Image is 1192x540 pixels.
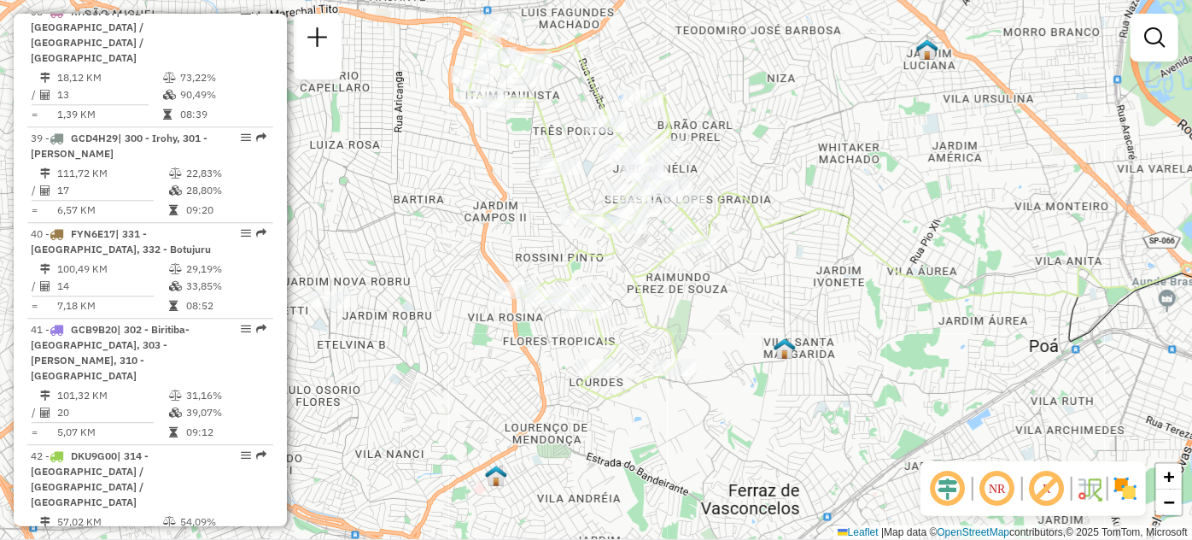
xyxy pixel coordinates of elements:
[31,182,39,199] td: /
[31,297,39,314] td: =
[256,324,266,334] em: Rota exportada
[40,73,50,83] i: Distância Total
[185,182,266,199] td: 28,80%
[169,281,182,291] i: % de utilização da cubagem
[31,132,207,160] span: | 300 - Irohy, 301 - [PERSON_NAME]
[1156,464,1182,490] a: Zoom in
[179,86,266,103] td: 90,49%
[169,390,182,401] i: % de utilização do peso
[169,408,182,418] i: % de utilização da cubagem
[71,449,117,462] span: DKU9G00
[56,86,162,103] td: 13
[56,69,162,86] td: 18,12 KM
[71,323,117,336] span: GCB9B20
[56,182,168,199] td: 17
[301,21,335,59] a: Nova sessão e pesquisa
[31,449,149,508] span: | 314 - [GEOGRAPHIC_DATA] / [GEOGRAPHIC_DATA] / [GEOGRAPHIC_DATA]
[1026,468,1067,509] span: Exibir rótulo
[1156,490,1182,515] a: Zoom out
[31,424,39,441] td: =
[774,337,796,360] img: 607 UDC Full Ferraz de Vasconcelos
[31,86,39,103] td: /
[31,323,190,382] span: 41 -
[1164,466,1175,487] span: +
[31,449,149,508] span: 42 -
[31,5,148,64] span: | 902 - [GEOGRAPHIC_DATA] / [GEOGRAPHIC_DATA] / [GEOGRAPHIC_DATA]
[241,324,251,334] em: Opções
[169,185,182,196] i: % de utilização da cubagem
[56,297,168,314] td: 7,18 KM
[185,278,266,295] td: 33,85%
[71,227,115,240] span: FYN6E17
[56,165,168,182] td: 111,72 KM
[185,404,266,421] td: 39,07%
[185,202,266,219] td: 09:20
[485,465,507,487] img: DS Teste
[185,261,266,278] td: 29,19%
[169,427,178,437] i: Tempo total em rota
[31,278,39,295] td: /
[163,109,172,120] i: Tempo total em rota
[31,227,211,255] span: 40 -
[56,514,162,531] td: 57,02 KM
[163,517,176,527] i: % de utilização do peso
[56,404,168,421] td: 20
[169,205,178,215] i: Tempo total em rota
[56,261,168,278] td: 100,49 KM
[1076,475,1103,502] img: Fluxo de ruas
[40,390,50,401] i: Distância Total
[56,106,162,123] td: 1,39 KM
[881,526,884,538] span: |
[185,424,266,441] td: 09:12
[938,526,1010,538] a: OpenStreetMap
[40,90,50,100] i: Total de Atividades
[927,468,968,509] span: Ocultar deslocamento
[977,468,1018,509] span: Ocultar NR
[56,278,168,295] td: 14
[31,323,190,382] span: | 302 - Biritiba-[GEOGRAPHIC_DATA], 303 - [PERSON_NAME], 310 - [GEOGRAPHIC_DATA]
[1164,491,1175,513] span: −
[169,264,182,274] i: % de utilização do peso
[163,73,176,83] i: % de utilização do peso
[838,526,879,538] a: Leaflet
[256,450,266,461] em: Rota exportada
[31,5,148,64] span: 38 -
[40,168,50,179] i: Distância Total
[241,132,251,143] em: Opções
[40,517,50,527] i: Distância Total
[31,404,39,421] td: /
[179,106,266,123] td: 08:39
[185,297,266,314] td: 08:52
[256,132,266,143] em: Rota exportada
[31,227,211,255] span: | 331 - [GEOGRAPHIC_DATA], 332 - Botujuru
[56,202,168,219] td: 6,57 KM
[169,168,182,179] i: % de utilização do peso
[916,38,938,61] img: 631 UDC Light WCL Cidade Kemel
[163,90,176,100] i: % de utilização da cubagem
[241,228,251,238] em: Opções
[40,185,50,196] i: Total de Atividades
[71,132,118,144] span: GCD4H29
[179,514,266,531] td: 54,09%
[40,281,50,291] i: Total de Atividades
[56,424,168,441] td: 5,07 KM
[179,69,266,86] td: 73,22%
[31,202,39,219] td: =
[40,264,50,274] i: Distância Total
[256,228,266,238] em: Rota exportada
[185,387,266,404] td: 31,16%
[833,525,1192,540] div: Map data © contributors,© 2025 TomTom, Microsoft
[308,291,351,308] div: Atividade não roteirizada - SM ESTRELA DO VALE L
[40,408,50,418] i: Total de Atividades
[56,387,168,404] td: 101,32 KM
[31,132,207,160] span: 39 -
[1137,21,1172,55] a: Exibir filtros
[1112,475,1139,502] img: Exibir/Ocultar setores
[71,5,116,18] span: RHU8F67
[31,106,39,123] td: =
[169,301,178,311] i: Tempo total em rota
[185,165,266,182] td: 22,83%
[241,450,251,461] em: Opções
